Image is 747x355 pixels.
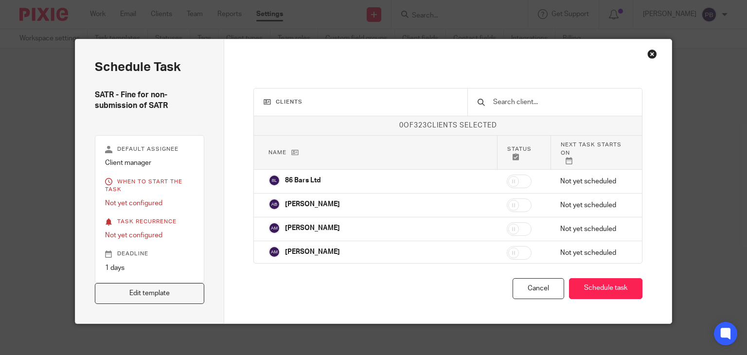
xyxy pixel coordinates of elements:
img: svg%3E [268,246,280,258]
input: Search client... [492,97,633,107]
span: 0 [399,122,404,129]
p: [PERSON_NAME] [285,223,340,233]
p: Client manager [105,158,195,168]
p: Not yet scheduled [560,224,627,234]
p: of clients selected [254,121,642,130]
h2: Schedule task [95,59,205,75]
p: Name [268,148,487,157]
button: Schedule task [569,278,642,299]
img: svg%3E [268,175,280,186]
h4: SATR - Fine for non-submission of SATR [95,90,205,111]
p: Not yet scheduled [560,248,627,258]
p: Deadline [105,250,195,258]
p: Next task starts on [561,141,628,164]
p: 86 Bars Ltd [285,176,321,185]
a: Edit template [95,283,205,304]
p: Not yet scheduled [560,177,627,186]
div: Close this dialog window [647,49,657,59]
h3: Clients [264,98,458,106]
p: Status [507,145,541,160]
p: Default assignee [105,145,195,153]
p: Not yet configured [105,198,195,208]
p: [PERSON_NAME] [285,199,340,209]
div: Cancel [513,278,564,299]
p: Not yet configured [105,231,195,240]
p: 1 days [105,263,195,273]
img: svg%3E [268,222,280,234]
span: 323 [414,122,427,129]
p: Not yet scheduled [560,200,627,210]
p: When to start the task [105,178,195,194]
p: Task recurrence [105,218,195,226]
img: svg%3E [268,198,280,210]
p: [PERSON_NAME] [285,247,340,257]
